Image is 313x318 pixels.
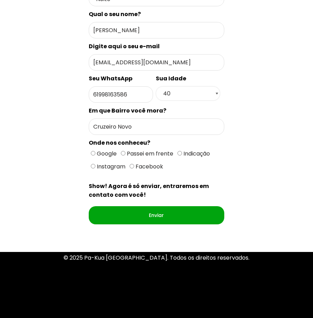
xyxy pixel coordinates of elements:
a: WordPress [162,306,192,315]
span: Instagram [95,162,125,171]
p: © 2025 Pa-Kua [GEOGRAPHIC_DATA]. Todos os direitos reservados. [5,253,308,262]
spam: Seu WhatsApp [89,74,132,82]
input: Passei em frente [121,151,125,156]
spam: Em que Bairro você mora? [89,107,166,115]
spam: Sua Idade [156,74,186,82]
span: Google [95,150,117,158]
a: Neve [121,306,135,315]
input: Instagram [91,164,95,168]
span: Passei em frente [125,150,173,158]
span: Indicação [182,150,210,158]
a: Política de Privacidade [125,280,188,288]
input: Indicação [177,151,182,156]
input: Google [91,151,95,156]
spam: Onde nos conheceu? [89,139,150,147]
span: Facebook [134,162,163,171]
input: Facebook [130,164,134,168]
spam: Show! Agora é só enviar, entraremos em contato com você! [89,182,209,199]
spam: Qual o seu nome? [89,10,141,18]
p: | Movido a [121,306,192,315]
spam: Digite aqui o seu e-mail [89,42,160,50]
input: Enviar [89,206,224,224]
